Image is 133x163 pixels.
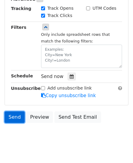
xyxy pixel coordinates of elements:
strong: Schedule [11,73,33,78]
iframe: Chat Widget [103,134,133,163]
strong: Filters [11,25,26,30]
span: Send now [41,74,64,79]
a: Send [5,111,25,123]
a: Copy unsubscribe link [41,93,96,98]
strong: Unsubscribe [11,86,41,91]
a: Send Test Email [54,111,101,123]
strong: Tracking [11,6,31,11]
label: Add unsubscribe link [47,85,92,91]
label: Track Clicks [47,12,72,19]
label: Track Opens [47,5,74,12]
a: Preview [26,111,53,123]
label: UTM Codes [93,5,116,12]
small: Only include spreadsheet rows that match the following filters: [41,32,110,44]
